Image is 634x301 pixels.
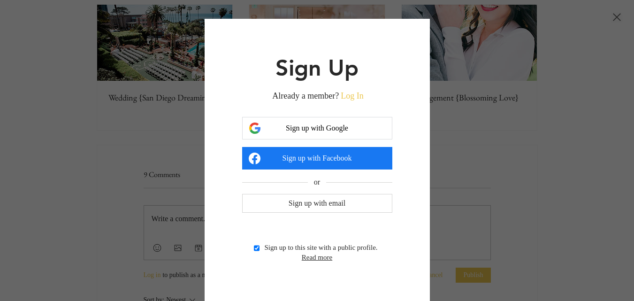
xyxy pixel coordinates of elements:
[242,117,392,139] button: Sign up with Google
[254,244,377,251] label: Sign up to this site with a public profile.
[242,194,392,213] button: Sign up with email
[308,178,326,186] span: or
[341,90,364,102] button: Already a member? Log In
[302,254,332,262] button: Read more
[286,124,348,132] span: Sign up with Google
[611,11,623,24] button: Close
[283,154,352,162] span: Sign up with Facebook
[242,147,392,170] button: Sign up with Facebook
[254,245,260,251] input: Sign up to this site with a public profile.
[289,199,345,208] span: Sign up with email
[242,56,392,79] h2: Sign Up
[272,91,339,100] span: Already a member?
